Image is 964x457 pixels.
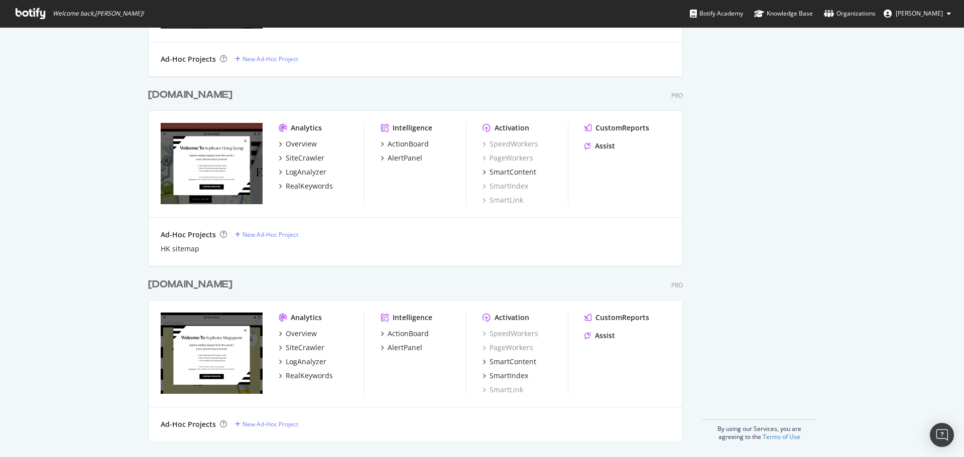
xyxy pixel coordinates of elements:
[595,313,649,323] div: CustomReports
[286,139,317,149] div: Overview
[279,329,317,339] a: Overview
[148,277,236,292] a: [DOMAIN_NAME]
[279,139,317,149] a: Overview
[490,371,528,381] div: SmartIndex
[490,357,536,367] div: SmartContent
[930,423,954,447] div: Open Intercom Messenger
[286,153,324,163] div: SiteCrawler
[286,343,324,353] div: SiteCrawler
[584,313,649,323] a: CustomReports
[161,313,263,394] img: sephora.sg
[483,385,523,395] a: SmartLink
[279,167,326,177] a: LogAnalyzer
[388,329,429,339] div: ActionBoard
[243,55,298,63] div: New Ad-Hoc Project
[161,244,199,254] a: HK sitemap
[584,123,649,133] a: CustomReports
[824,9,876,19] div: Organizations
[279,371,333,381] a: RealKeywords
[671,281,683,289] div: Pro
[243,230,298,239] div: New Ad-Hoc Project
[495,123,529,133] div: Activation
[483,329,538,339] a: SpeedWorkers
[279,153,324,163] a: SiteCrawler
[754,9,813,19] div: Knowledge Base
[161,419,216,429] div: Ad-Hoc Projects
[595,331,615,341] div: Assist
[584,331,615,341] a: Assist
[393,313,432,323] div: Intelligence
[702,419,816,441] div: By using our Services, you are agreeing to the
[483,153,533,163] a: PageWorkers
[671,91,683,100] div: Pro
[161,54,216,64] div: Ad-Hoc Projects
[53,10,144,18] span: Welcome back, [PERSON_NAME] !
[161,123,263,204] img: sephora.hk
[243,420,298,428] div: New Ad-Hoc Project
[896,9,943,18] span: Livia Tong
[388,153,422,163] div: AlertPanel
[381,153,422,163] a: AlertPanel
[483,181,528,191] a: SmartIndex
[148,277,232,292] div: [DOMAIN_NAME]
[235,420,298,428] a: New Ad-Hoc Project
[763,432,800,441] a: Terms of Use
[584,141,615,151] a: Assist
[381,139,429,149] a: ActionBoard
[381,329,429,339] a: ActionBoard
[495,313,529,323] div: Activation
[286,167,326,177] div: LogAnalyzer
[393,123,432,133] div: Intelligence
[148,88,236,102] a: [DOMAIN_NAME]
[235,55,298,63] a: New Ad-Hoc Project
[483,357,536,367] a: SmartContent
[148,88,232,102] div: [DOMAIN_NAME]
[286,329,317,339] div: Overview
[690,9,743,19] div: Botify Academy
[286,357,326,367] div: LogAnalyzer
[279,343,324,353] a: SiteCrawler
[483,167,536,177] a: SmartContent
[279,357,326,367] a: LogAnalyzer
[483,195,523,205] a: SmartLink
[483,139,538,149] a: SpeedWorkers
[291,123,322,133] div: Analytics
[388,343,422,353] div: AlertPanel
[388,139,429,149] div: ActionBoard
[286,181,333,191] div: RealKeywords
[279,181,333,191] a: RealKeywords
[235,230,298,239] a: New Ad-Hoc Project
[291,313,322,323] div: Analytics
[161,230,216,240] div: Ad-Hoc Projects
[483,371,528,381] a: SmartIndex
[876,6,959,22] button: [PERSON_NAME]
[490,167,536,177] div: SmartContent
[483,343,533,353] a: PageWorkers
[381,343,422,353] a: AlertPanel
[595,123,649,133] div: CustomReports
[595,141,615,151] div: Assist
[286,371,333,381] div: RealKeywords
